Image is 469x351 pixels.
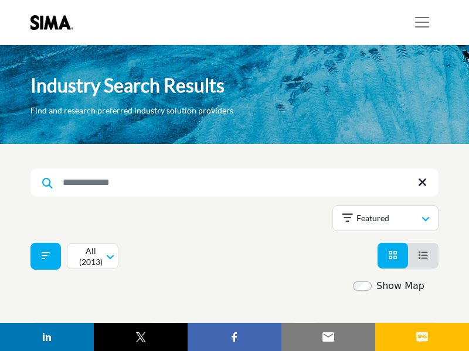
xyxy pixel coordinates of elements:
[415,330,429,344] img: sms sharing button
[67,243,118,269] button: All (2013)
[227,330,242,344] img: facebook sharing button
[134,330,148,344] img: twitter sharing button
[30,243,61,270] button: Filter categories
[30,15,79,30] img: Site Logo
[388,250,397,261] a: View Card
[321,330,335,344] img: email sharing button
[77,245,104,268] p: All (2013)
[30,73,225,98] h1: Industry Search Results
[378,243,408,269] li: Card View
[30,168,439,197] input: Search Keyword
[376,279,424,293] label: Show Map
[30,105,233,116] p: Find and research preferred industry solution providers
[356,212,389,224] p: Featured
[40,330,54,344] img: linkedin sharing button
[408,243,439,269] li: List View
[332,205,439,231] button: Featured
[406,11,439,34] button: Toggle navigation
[419,250,428,261] a: View List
